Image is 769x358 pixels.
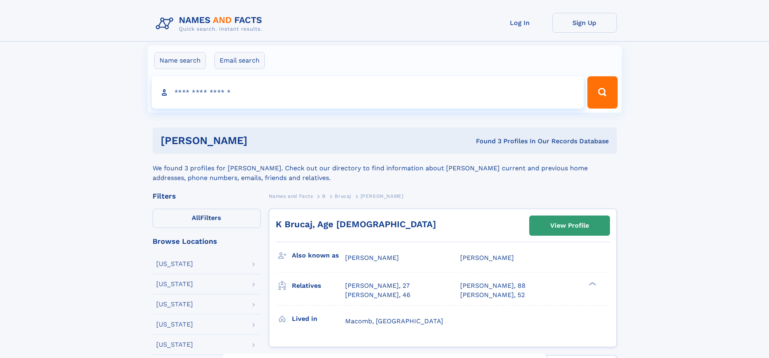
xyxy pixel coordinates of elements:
[276,219,436,229] a: K Brucaj, Age [DEMOGRAPHIC_DATA]
[360,193,404,199] span: [PERSON_NAME]
[156,301,193,308] div: [US_STATE]
[460,254,514,262] span: [PERSON_NAME]
[214,52,265,69] label: Email search
[292,279,345,293] h3: Relatives
[156,321,193,328] div: [US_STATE]
[530,216,610,235] a: View Profile
[153,193,261,200] div: Filters
[322,191,326,201] a: B
[154,52,206,69] label: Name search
[587,281,597,287] div: ❯
[292,249,345,262] h3: Also known as
[153,238,261,245] div: Browse Locations
[362,137,609,146] div: Found 3 Profiles In Our Records Database
[322,193,326,199] span: B
[335,191,351,201] a: Brucaj
[192,214,200,222] span: All
[550,216,589,235] div: View Profile
[153,209,261,228] label: Filters
[292,312,345,326] h3: Lived in
[460,281,526,290] a: [PERSON_NAME], 88
[460,291,525,299] a: [PERSON_NAME], 52
[156,281,193,287] div: [US_STATE]
[152,76,584,109] input: search input
[345,254,399,262] span: [PERSON_NAME]
[345,317,443,325] span: Macomb, [GEOGRAPHIC_DATA]
[153,13,269,35] img: Logo Names and Facts
[488,13,552,33] a: Log In
[269,191,313,201] a: Names and Facts
[345,291,411,299] a: [PERSON_NAME], 46
[587,76,617,109] button: Search Button
[156,341,193,348] div: [US_STATE]
[153,154,617,183] div: We found 3 profiles for [PERSON_NAME]. Check out our directory to find information about [PERSON_...
[161,136,362,146] h1: [PERSON_NAME]
[335,193,351,199] span: Brucaj
[156,261,193,267] div: [US_STATE]
[345,281,410,290] a: [PERSON_NAME], 27
[552,13,617,33] a: Sign Up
